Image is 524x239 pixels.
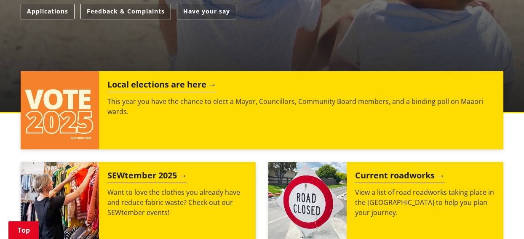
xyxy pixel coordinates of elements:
h2: SEWtember 2025 [107,170,187,183]
a: Applications [21,4,75,19]
img: Vote 2025 [21,71,99,149]
h2: Local elections are here [107,80,217,92]
iframe: Messenger Launcher [485,204,516,234]
a: Top [8,221,39,239]
p: View a list of road roadworks taking place in the [GEOGRAPHIC_DATA] to help you plan your journey. [355,187,495,218]
a: Have your say [177,4,236,19]
p: This year you have the chance to elect a Mayor, Councillors, Community Board members, and a bindi... [107,96,495,117]
a: Local elections are here This year you have the chance to elect a Mayor, Councillors, Community B... [21,71,503,149]
p: Want to love the clothes you already have and reduce fabric waste? Check out our SEWtember events! [107,187,247,218]
a: Feedback & Complaints [80,4,171,19]
h2: Current roadworks [355,170,445,183]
